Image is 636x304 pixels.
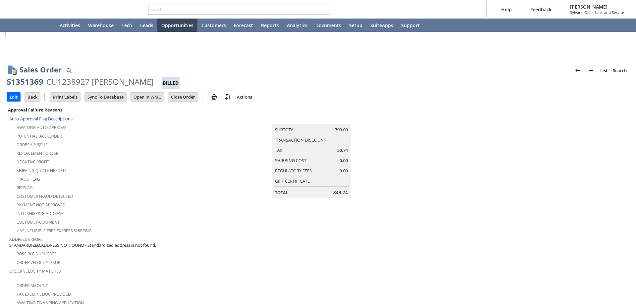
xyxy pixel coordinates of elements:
a: Replacement Order [17,151,58,156]
a: Possible Duplicate [17,251,57,257]
span: Reports [261,22,279,28]
input: Close Order [168,93,198,101]
a: Documents [311,19,345,32]
span: Setup [349,22,362,28]
a: Support [397,19,424,32]
span: Customers [201,22,226,28]
a: Order Velocity Issue [17,260,60,265]
a: Customers [197,19,230,32]
input: Search [148,5,321,13]
a: Customer Fraud Detected [17,194,73,199]
a: Awaiting Auto-Approval [17,125,69,130]
img: Previous [574,66,582,74]
a: Analytics [283,19,311,32]
a: Tax [275,147,283,153]
img: Quick Find [65,66,73,74]
a: Fraud Flag [17,176,40,182]
a: Regulatory Fees [275,168,312,174]
a: Has Ineligible Free Express Shipping [17,228,92,234]
span: 849.74 [333,189,348,196]
span: Help [501,6,512,13]
a: RIS flag [17,185,33,191]
span: - [592,10,593,15]
input: Back [25,93,40,101]
a: Recent Records [8,19,24,32]
a: Order Amount [17,283,48,288]
svg: Recent Records [12,21,20,29]
a: Reports [257,19,283,32]
caption: Summary [272,114,351,124]
span: Leads [140,22,153,28]
svg: Shortcuts [28,21,36,29]
a: Tax Exempt. Doc Provided [17,291,71,297]
h1: Sales Order [20,64,62,75]
a: Tech [118,19,136,32]
span: Warehouse [88,22,114,28]
input: Open In WMC [131,93,164,101]
div: Billed [162,77,180,89]
svg: Home [44,21,52,29]
a: Setup [345,19,366,32]
span: Support [401,22,420,28]
span: Sylvane Old [570,10,591,15]
div: Approval Failure Reasons [7,106,212,114]
a: List [598,65,610,76]
a: Subtotal [275,127,296,133]
a: Order Velocity Matches [9,268,61,274]
span: Tech [122,22,132,28]
span: [PERSON_NAME] [570,4,624,10]
a: Activities [56,19,84,32]
input: Edit [7,93,20,101]
a: Customer Comment [17,219,60,225]
img: add-record.svg [224,93,232,101]
input: Print Labels [50,93,80,101]
a: Search [610,65,629,76]
a: Dropship Issue [17,142,48,148]
span: 50.74 [337,147,348,153]
a: Forecast [230,19,257,32]
a: Address Errors [9,237,43,242]
span: Feedback [530,6,552,13]
div: S1351369 [7,76,43,87]
span: 0.00 [340,157,348,164]
input: Sync To Database [85,93,126,101]
span: 0.00 [340,168,348,174]
div: CU1238927 [PERSON_NAME] [46,76,154,87]
a: Negative Profit [17,159,49,165]
span: Opportunities [161,22,193,28]
span: Forecast [234,22,253,28]
span: Sales and Service [595,10,624,15]
a: Shipping Quote Needed [17,168,66,173]
img: print.svg [210,93,218,101]
a: Gift Certificate [275,178,310,184]
a: Actions [234,94,255,100]
div: Confirmation [24,37,626,46]
div: Shortcuts [24,19,40,32]
span: Activities [60,22,80,28]
a: Auto-Approval Flag Descriptions [9,116,73,122]
span: 799.00 [335,127,348,133]
a: Total [275,190,288,195]
a: Payment not approved [17,202,66,208]
span: Documents [315,22,341,28]
a: Leads [136,19,157,32]
a: Opportunities [157,19,197,32]
svg: Search [321,5,329,13]
a: Potential Backorder [17,133,62,139]
span: SuiteApps [370,22,393,28]
a: SuiteApps [366,19,397,32]
a: Shipping Cost [275,157,306,163]
img: Next [587,66,595,74]
a: Intl. Shipping Address [17,211,64,216]
a: Transaction Discount [275,137,326,143]
a: Home [40,19,56,32]
div: Transaction successfully Saved [24,46,626,52]
span: STANDARDIZED.ADDRESS.NOTFOUND - Standardized address is not found. [9,242,156,248]
a: Warehouse [84,19,118,32]
span: Analytics [287,22,307,28]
